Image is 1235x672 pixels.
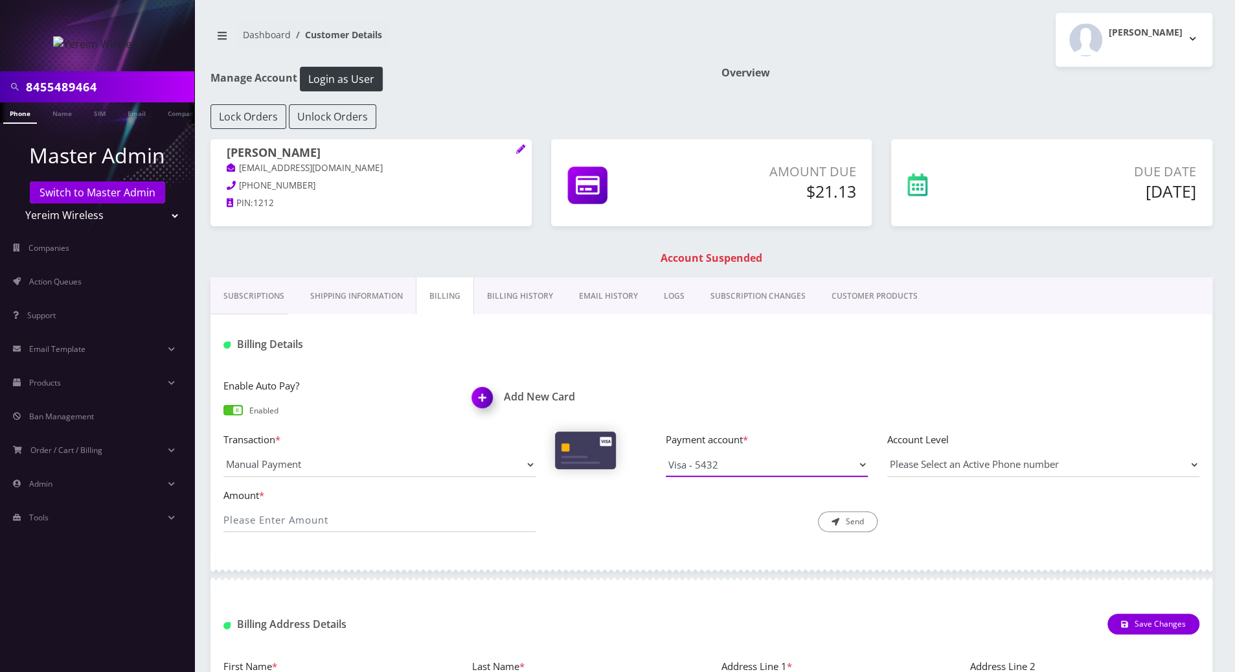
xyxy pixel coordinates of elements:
span: Tools [29,512,49,523]
a: Login as User [297,71,383,85]
li: Customer Details [291,28,382,41]
a: Billing [416,277,474,315]
span: Action Queues [29,276,82,287]
button: Unlock Orders [289,104,376,129]
span: Ban Management [29,411,94,422]
p: Amount Due [696,162,855,181]
h1: Billing Address Details [223,618,536,631]
a: [EMAIL_ADDRESS][DOMAIN_NAME] [227,162,383,175]
button: [PERSON_NAME] [1056,13,1212,67]
a: Company [161,102,205,122]
button: Login as User [300,67,383,91]
h5: [DATE] [1010,181,1196,201]
img: Cards [555,432,616,469]
label: Payment account [666,432,868,447]
h5: $21.13 [696,181,855,201]
h1: Overview [721,67,1213,79]
h2: [PERSON_NAME] [1109,27,1183,38]
h1: [PERSON_NAME] [227,146,516,161]
span: 1212 [253,197,274,209]
a: Dashboard [243,29,291,41]
label: Account Level [887,432,1199,447]
input: Search in Company [26,75,191,99]
a: Name [46,102,78,122]
a: Switch to Master Admin [30,181,165,203]
span: [PHONE_NUMBER] [239,180,315,191]
h1: Billing Details [223,338,536,351]
a: CUSTOMER PRODUCTS [819,277,931,315]
a: Shipping Information [297,277,416,315]
h1: Manage Account [210,67,702,91]
label: Amount [223,488,536,503]
button: Save Changes [1107,614,1199,634]
img: Add New Card [466,383,504,421]
span: Support [27,310,56,321]
span: Companies [28,242,69,253]
button: Send [818,511,878,532]
label: Transaction [223,432,536,447]
a: Email [121,102,152,122]
img: Billing Details [223,342,231,349]
img: Yereim Wireless [53,36,142,52]
p: Due Date [1010,162,1196,181]
span: Admin [29,478,52,489]
span: Order / Cart / Billing [30,445,102,456]
a: Add New CardAdd New Card [472,391,701,403]
span: Email Template [29,343,85,354]
button: Lock Orders [210,104,286,129]
a: PIN: [227,197,253,210]
a: EMAIL HISTORY [566,277,651,315]
a: SIM [87,102,112,122]
a: LOGS [651,277,697,315]
input: Please Enter Amount [223,507,536,532]
a: Phone [3,102,37,124]
a: SUBSCRIPTION CHANGES [697,277,819,315]
span: Products [29,377,61,388]
a: Billing History [474,277,566,315]
h1: Add New Card [472,391,701,403]
nav: breadcrumb [210,21,702,58]
label: Enable Auto Pay? [223,378,453,393]
img: Billing Address Detail [223,622,231,629]
h1: Account Suspended [214,252,1209,264]
a: Subscriptions [210,277,297,315]
p: Enabled [249,405,278,417]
